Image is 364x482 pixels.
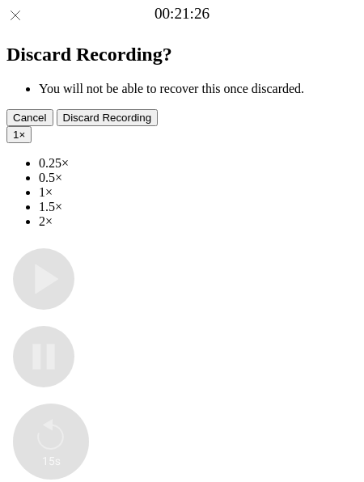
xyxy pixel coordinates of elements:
[39,185,358,200] li: 1×
[57,109,159,126] button: Discard Recording
[6,44,358,66] h2: Discard Recording?
[39,200,358,214] li: 1.5×
[39,171,358,185] li: 0.5×
[39,156,358,171] li: 0.25×
[39,82,358,96] li: You will not be able to recover this once discarded.
[39,214,358,229] li: 2×
[6,126,32,143] button: 1×
[6,109,53,126] button: Cancel
[13,129,19,141] span: 1
[154,5,210,23] a: 00:21:26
